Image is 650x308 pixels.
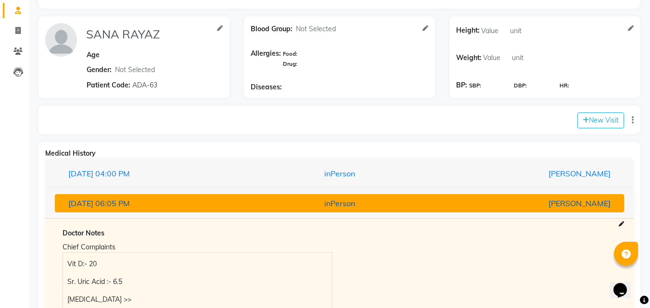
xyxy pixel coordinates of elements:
span: Drug: [283,61,297,67]
input: Value [482,50,510,65]
div: [PERSON_NAME] [432,168,618,179]
span: Age [87,50,100,59]
input: unit [509,23,537,38]
img: profile [45,23,77,57]
p: [MEDICAL_DATA] >> [67,295,327,305]
span: BP: [456,80,467,90]
p: Sr. Uric Acid :- 6.5 [67,277,327,287]
span: Height: [456,23,480,38]
button: [DATE]06:05 PMinPerson[PERSON_NAME] [55,194,624,212]
input: unit [510,50,539,65]
span: HR: [560,82,569,90]
span: Patient Code: [87,80,131,90]
span: SBP: [469,82,481,90]
p: Vit D:- 20 [67,259,327,269]
button: [DATE]04:00 PMinPerson[PERSON_NAME] [55,164,624,183]
span: DBP: [514,82,527,90]
div: [PERSON_NAME] [432,197,618,209]
span: [DATE] [68,169,93,178]
div: Chief Complaints [63,242,332,252]
span: 06:05 PM [95,198,130,208]
span: Food: [283,50,297,57]
span: 04:00 PM [95,169,130,178]
span: Blood Group: [251,24,293,34]
span: [DATE] [68,198,93,208]
iframe: chat widget [610,270,640,298]
button: New Visit [577,112,624,128]
span: Diseases: [251,82,282,92]
div: Medical History [45,148,634,159]
input: Patient Code [131,77,213,92]
div: inPerson [247,197,433,209]
span: Gender: [87,65,112,75]
div: inPerson [247,168,433,179]
div: Doctor Notes [63,228,616,238]
span: Allergies: [251,49,281,69]
input: Name [85,23,213,45]
span: Weight: [456,50,482,65]
input: Value [480,23,509,38]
